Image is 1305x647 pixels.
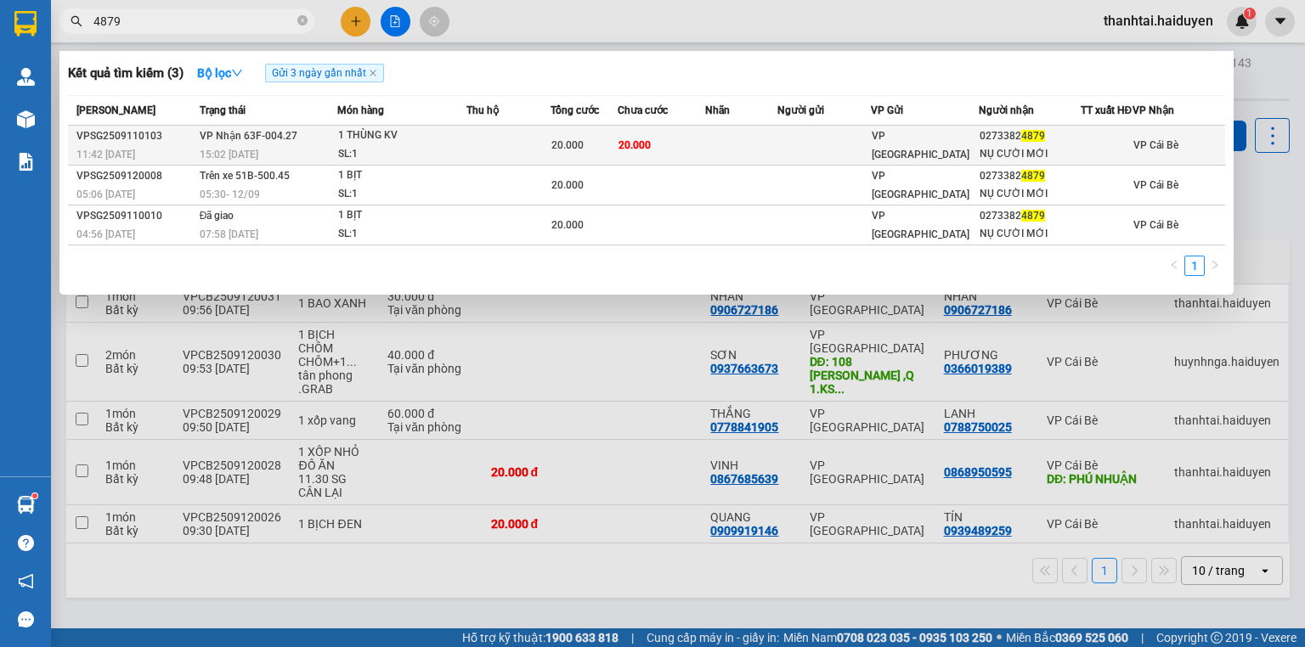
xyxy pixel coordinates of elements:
img: warehouse-icon [17,68,35,86]
div: VPSG2509120008 [76,167,195,185]
span: [PERSON_NAME] [76,104,155,116]
span: 05:06 [DATE] [76,188,135,200]
div: 1 THÙNG KV [338,127,466,145]
span: 4879 [1021,130,1045,142]
span: Gửi 3 ngày gần nhất [265,64,384,82]
span: down [231,67,243,79]
div: VPSG2509110010 [76,207,195,225]
div: NỤ CƯỜI MỚI [980,185,1079,203]
img: warehouse-icon [17,110,35,128]
div: 0273382 [980,207,1079,225]
span: 20.000 [551,219,584,231]
a: 1 [1185,256,1204,275]
span: Chưa cước [618,104,668,116]
strong: Bộ lọc [197,66,243,80]
span: Nhãn [705,104,730,116]
span: close [369,69,377,77]
span: 05:30 - 12/09 [200,188,260,200]
span: 20.000 [551,179,584,191]
span: right [1210,260,1220,270]
li: 1 [1184,256,1205,276]
span: Trên xe 51B-500.45 [200,170,290,182]
span: Thu hộ [466,104,499,116]
span: Món hàng [337,104,384,116]
img: solution-icon [17,153,35,171]
div: NỤ CƯỜI MỚI [980,145,1079,163]
span: Người nhận [979,104,1034,116]
div: SL: 1 [338,145,466,164]
span: notification [18,573,34,589]
div: 0273382 [980,167,1079,185]
span: 15:02 [DATE] [200,149,258,160]
div: 1 BỊT [338,166,466,185]
span: VP Gửi [871,104,903,116]
div: VPSG2509110103 [76,127,195,145]
span: VP [GEOGRAPHIC_DATA] [872,130,969,160]
span: 20.000 [551,139,584,151]
sup: 1 [32,493,37,498]
span: Người gửi [777,104,824,116]
span: search [71,15,82,27]
span: TT xuất HĐ [1081,104,1133,116]
span: close-circle [297,15,308,25]
span: 04:56 [DATE] [76,228,135,240]
span: 07:58 [DATE] [200,228,258,240]
div: SL: 1 [338,185,466,204]
span: VP Nhận [1133,104,1174,116]
button: left [1164,256,1184,276]
span: Trạng thái [200,104,246,116]
span: VP Cái Bè [1133,219,1178,231]
div: NỤ CƯỜI MỚI [980,225,1079,243]
img: warehouse-icon [17,496,35,514]
li: Previous Page [1164,256,1184,276]
img: logo-vxr [14,11,37,37]
span: message [18,611,34,627]
span: VP [GEOGRAPHIC_DATA] [872,170,969,200]
span: VP Cái Bè [1133,139,1178,151]
span: 4879 [1021,170,1045,182]
span: 11:42 [DATE] [76,149,135,160]
span: VP Nhận 63F-004.27 [200,130,297,142]
h3: Kết quả tìm kiếm ( 3 ) [68,65,184,82]
li: Next Page [1205,256,1225,276]
input: Tìm tên, số ĐT hoặc mã đơn [93,12,294,31]
div: 1 BỊT [338,206,466,225]
span: VP Cái Bè [1133,179,1178,191]
span: VP [GEOGRAPHIC_DATA] [872,210,969,240]
span: left [1169,260,1179,270]
span: close-circle [297,14,308,30]
span: 4879 [1021,210,1045,222]
div: 0273382 [980,127,1079,145]
span: Tổng cước [551,104,599,116]
span: 20.000 [619,139,651,151]
span: question-circle [18,535,34,551]
span: Đã giao [200,210,234,222]
button: right [1205,256,1225,276]
button: Bộ lọcdown [184,59,257,87]
div: SL: 1 [338,225,466,244]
